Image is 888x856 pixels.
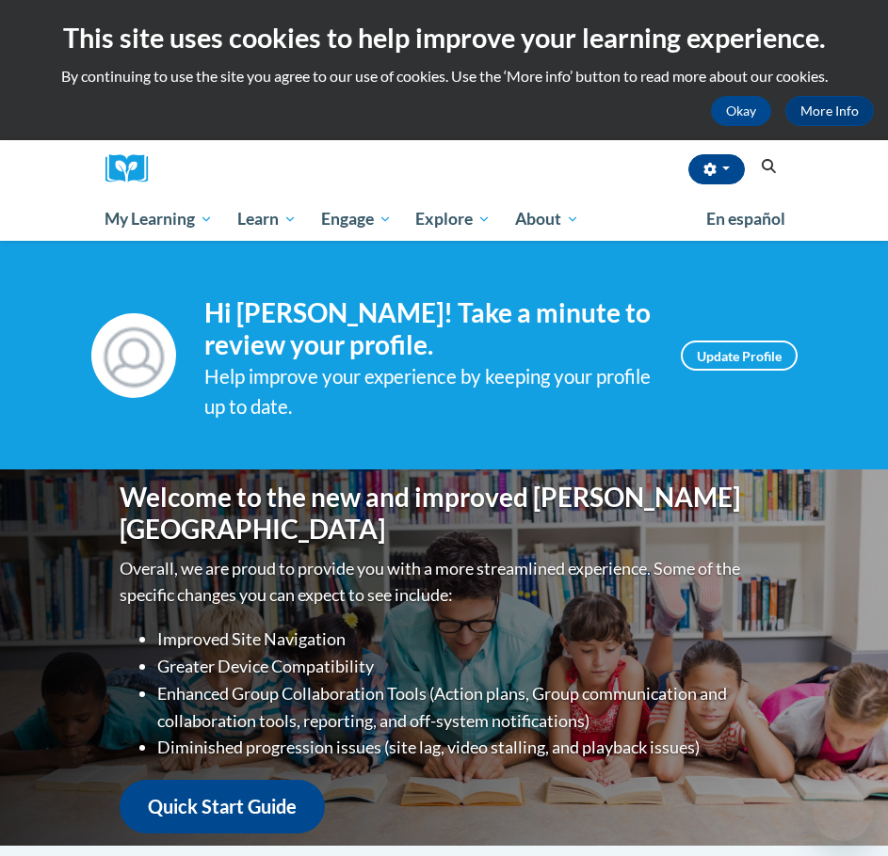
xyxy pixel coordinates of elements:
[91,313,176,398] img: Profile Image
[694,199,798,239] a: En español
[706,209,785,229] span: En español
[225,198,309,241] a: Learn
[105,154,162,183] img: Logo brand
[321,208,392,230] span: Engage
[120,555,769,610] p: Overall, we are proud to provide you with a more streamlined experience. Some of the specific cha...
[105,154,162,183] a: Cox Campus
[204,361,653,423] div: Help improve your experience by keeping your profile up to date.
[157,653,769,680] li: Greater Device Compatibility
[503,198,591,241] a: About
[91,198,798,241] div: Main menu
[237,208,297,230] span: Learn
[403,198,503,241] a: Explore
[754,155,783,178] button: Search
[204,297,653,360] h4: Hi [PERSON_NAME]! Take a minute to review your profile.
[157,680,769,735] li: Enhanced Group Collaboration Tools (Action plans, Group communication and collaboration tools, re...
[415,208,491,230] span: Explore
[681,341,798,371] a: Update Profile
[120,780,325,833] a: Quick Start Guide
[105,208,213,230] span: My Learning
[711,96,771,126] button: Okay
[93,198,226,241] a: My Learning
[785,96,874,126] a: More Info
[120,482,769,545] h1: Welcome to the new and improved [PERSON_NAME][GEOGRAPHIC_DATA]
[813,781,873,841] iframe: Button to launch messaging window
[157,734,769,761] li: Diminished progression issues (site lag, video stalling, and playback issues)
[688,154,745,184] button: Account Settings
[515,208,579,230] span: About
[157,626,769,653] li: Improved Site Navigation
[14,66,874,87] p: By continuing to use the site you agree to our use of cookies. Use the ‘More info’ button to read...
[14,19,874,56] h2: This site uses cookies to help improve your learning experience.
[309,198,404,241] a: Engage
